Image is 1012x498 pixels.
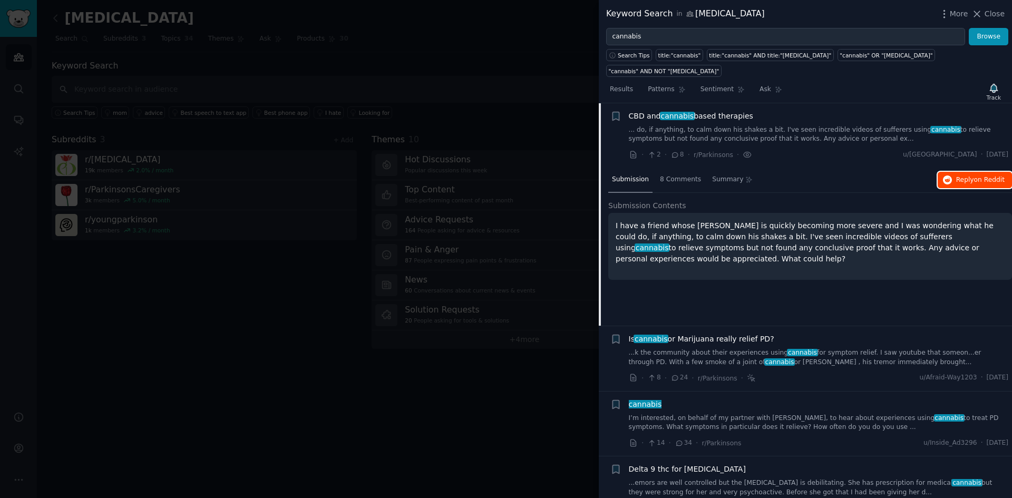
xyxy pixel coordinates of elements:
[983,81,1005,103] button: Track
[670,150,684,160] span: 8
[616,220,1005,265] p: I have a friend whose [PERSON_NAME] is quickly becoming more severe and I was wondering what he c...
[939,8,968,19] button: More
[641,437,644,448] span: ·
[606,81,637,103] a: Results
[840,52,932,59] div: "cannabis" OR "[MEDICAL_DATA]"
[974,176,1005,183] span: on Reddit
[950,8,968,19] span: More
[629,334,774,345] a: Iscannabisor Marijuana really relief PD?
[629,414,1009,432] a: I’m interested, on behalf of my partner with [PERSON_NAME], to hear about experiences usingcannab...
[930,126,961,133] span: cannabis
[676,9,682,19] span: in
[656,49,703,61] a: title:"cannabis"
[647,373,660,383] span: 8
[658,52,701,59] div: title:"cannabis"
[981,373,983,383] span: ·
[669,437,671,448] span: ·
[969,28,1008,46] button: Browse
[688,149,690,160] span: ·
[647,438,665,448] span: 14
[987,150,1008,160] span: [DATE]
[981,150,983,160] span: ·
[629,464,746,475] a: Delta 9 thc for [MEDICAL_DATA]
[985,8,1005,19] span: Close
[764,358,795,366] span: cannabis
[647,150,660,160] span: 2
[756,81,786,103] a: Ask
[660,175,701,184] span: 8 Comments
[629,479,1009,497] a: ...emors are well controlled but the [MEDICAL_DATA] is debilitating. She has prescription for med...
[787,349,818,356] span: cannabis
[702,440,742,447] span: r/Parkinsons
[920,373,977,383] span: u/Afraid-Way1203
[612,175,649,184] span: Submission
[741,373,743,384] span: ·
[606,49,652,61] button: Search Tips
[634,335,668,343] span: cannabis
[609,67,719,75] div: "cannabis" AND NOT "[MEDICAL_DATA]"
[760,85,771,94] span: Ask
[707,49,834,61] a: title:"cannabis" AND title:"[MEDICAL_DATA]"
[665,149,667,160] span: ·
[903,150,977,160] span: u/[GEOGRAPHIC_DATA]
[698,375,737,382] span: r/Parkinsons
[610,85,633,94] span: Results
[956,175,1005,185] span: Reply
[987,438,1008,448] span: [DATE]
[660,112,695,120] span: cannabis
[934,414,965,422] span: cannabis
[675,438,692,448] span: 34
[641,373,644,384] span: ·
[737,149,739,160] span: ·
[696,437,698,448] span: ·
[665,373,667,384] span: ·
[641,149,644,160] span: ·
[981,438,983,448] span: ·
[629,111,753,122] span: CBD and based therapies
[648,85,674,94] span: Patterns
[608,200,686,211] span: Submission Contents
[629,125,1009,144] a: ... do, if anything, to calm down his shakes a bit. I've seen incredible videos of sufferers usin...
[951,479,982,486] span: cannabis
[629,334,774,345] span: Is or Marijuana really relief PD?
[692,373,694,384] span: ·
[629,399,662,410] a: cannabis
[618,52,650,59] span: Search Tips
[987,94,1001,101] div: Track
[635,243,669,252] span: cannabis
[709,52,831,59] div: title:"cannabis" AND title:"[MEDICAL_DATA]"
[923,438,977,448] span: u/Inside_Ad3296
[700,85,734,94] span: Sentiment
[629,348,1009,367] a: ...k the community about their experiences usingcannabisfor symptom relief. I saw youtube that so...
[606,28,965,46] input: Try a keyword related to your business
[606,7,765,21] div: Keyword Search [MEDICAL_DATA]
[987,373,1008,383] span: [DATE]
[697,81,748,103] a: Sentiment
[606,65,722,77] a: "cannabis" AND NOT "[MEDICAL_DATA]"
[629,111,753,122] a: CBD andcannabisbased therapies
[644,81,689,103] a: Patterns
[971,8,1005,19] button: Close
[628,400,663,408] span: cannabis
[670,373,688,383] span: 24
[712,175,743,184] span: Summary
[694,151,733,159] span: r/Parkinsons
[938,172,1012,189] button: Replyon Reddit
[838,49,935,61] a: "cannabis" OR "[MEDICAL_DATA]"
